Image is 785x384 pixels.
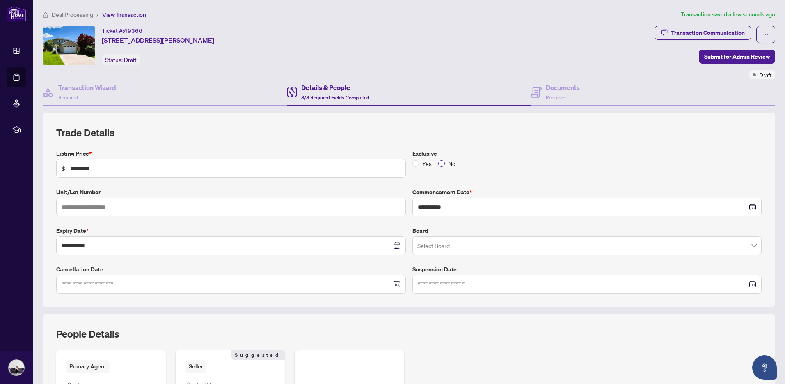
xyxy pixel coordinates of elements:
span: home [43,12,48,18]
span: 49366 [124,27,142,34]
label: Unit/Lot Number [56,188,406,197]
button: Submit for Admin Review [699,50,775,64]
h2: Trade Details [56,126,762,139]
article: Transaction saved a few seconds ago [681,10,775,19]
span: $ [62,164,65,173]
label: Cancellation Date [56,265,406,274]
button: Transaction Communication [655,26,751,40]
label: Listing Price [56,149,406,158]
span: Suggested [231,350,285,360]
span: No [445,159,459,168]
span: 3/3 Required Fields Completed [301,94,369,101]
h4: Details & People [301,83,369,92]
label: Exclusive [412,149,762,158]
label: Expiry Date [56,226,406,235]
span: Draft [759,70,772,79]
button: Open asap [752,355,777,380]
li: / [96,10,99,19]
span: Yes [419,159,435,168]
span: ellipsis [763,32,769,37]
h4: Transaction Wizard [58,83,116,92]
span: Seller [185,360,206,373]
span: View Transaction [102,11,146,18]
div: Ticket #: [102,26,142,35]
span: Required [58,94,78,101]
span: Primary Agent [66,360,110,373]
img: IMG-N12352580_1.jpg [43,26,95,65]
img: logo [7,6,26,21]
span: Deal Processing [52,11,93,18]
span: [STREET_ADDRESS][PERSON_NAME] [102,35,214,45]
h4: Documents [546,83,580,92]
img: Profile Icon [9,360,24,375]
span: Draft [124,56,137,64]
span: Required [546,94,565,101]
label: Commencement Date [412,188,762,197]
span: Submit for Admin Review [704,50,770,63]
h2: People Details [56,327,119,340]
label: Suspension Date [412,265,762,274]
div: Transaction Communication [671,26,745,39]
label: Board [412,226,762,235]
div: Status: [102,54,140,65]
